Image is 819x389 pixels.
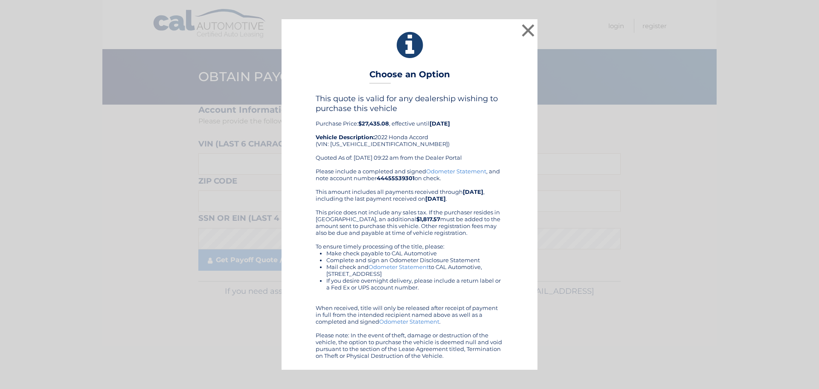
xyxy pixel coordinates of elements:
[369,69,450,84] h3: Choose an Option
[326,277,503,291] li: If you desire overnight delivery, please include a return label or a Fed Ex or UPS account number.
[316,94,503,113] h4: This quote is valid for any dealership wishing to purchase this vehicle
[326,250,503,257] li: Make check payable to CAL Automotive
[520,22,537,39] button: ×
[369,263,429,270] a: Odometer Statement
[326,257,503,263] li: Complete and sign an Odometer Disclosure Statement
[426,168,486,175] a: Odometer Statement
[425,195,446,202] b: [DATE]
[316,94,503,167] div: Purchase Price: , effective until 2022 Honda Accord (VIN: [US_VEHICLE_IDENTIFICATION_NUMBER]) Quo...
[463,188,483,195] b: [DATE]
[430,120,450,127] b: [DATE]
[316,168,503,359] div: Please include a completed and signed , and note account number on check. This amount includes al...
[358,120,389,127] b: $27,435.08
[316,134,375,140] strong: Vehicle Description:
[416,216,440,222] b: $1,817.57
[326,263,503,277] li: Mail check and to CAL Automotive, [STREET_ADDRESS]
[379,318,439,325] a: Odometer Statement
[377,175,415,181] b: 44455539301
